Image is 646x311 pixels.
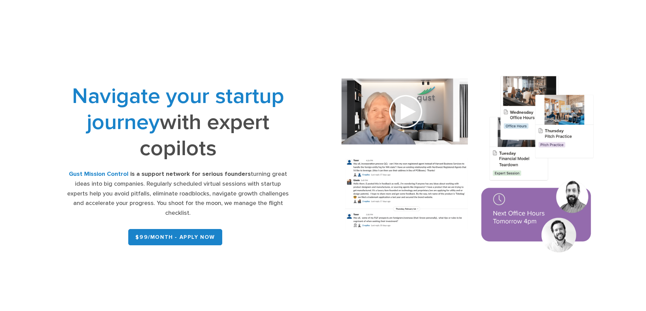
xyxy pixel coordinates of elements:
[66,169,290,218] div: turning great ideas into big companies. Regularly scheduled virtual sessions with startup experts...
[130,170,251,178] strong: is a support network for serious founders
[66,83,290,161] h1: with expert copilots
[72,83,284,135] span: Navigate your startup journey
[328,66,608,265] img: Composition of calendar events, a video call presentation, and chat rooms
[69,170,129,178] strong: Gust Mission Control
[128,229,222,245] a: $99/month - APPLY NOW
